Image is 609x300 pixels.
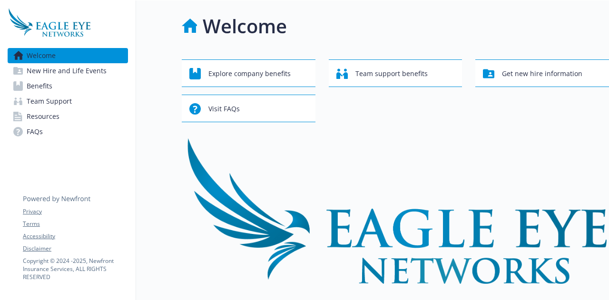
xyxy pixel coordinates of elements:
p: Copyright © 2024 - 2025 , Newfront Insurance Services, ALL RIGHTS RESERVED [23,257,128,281]
a: Resources [8,109,128,124]
span: Get new hire information [502,65,582,83]
span: Team Support [27,94,72,109]
span: Welcome [27,48,56,63]
a: Privacy [23,207,128,216]
span: Team support benefits [355,65,428,83]
span: Explore company benefits [208,65,291,83]
button: Visit FAQs [182,95,315,122]
a: Accessibility [23,232,128,241]
span: New Hire and Life Events [27,63,107,78]
a: Welcome [8,48,128,63]
span: FAQs [27,124,43,139]
img: overview page banner [182,137,609,284]
h1: Welcome [203,12,287,40]
a: Benefits [8,78,128,94]
a: Disclaimer [23,244,128,253]
a: New Hire and Life Events [8,63,128,78]
span: Visit FAQs [208,100,240,118]
span: Resources [27,109,59,124]
a: FAQs [8,124,128,139]
span: Benefits [27,78,52,94]
a: Team Support [8,94,128,109]
a: Terms [23,220,128,228]
button: Team support benefits [329,59,462,87]
button: Get new hire information [475,59,609,87]
button: Explore company benefits [182,59,315,87]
